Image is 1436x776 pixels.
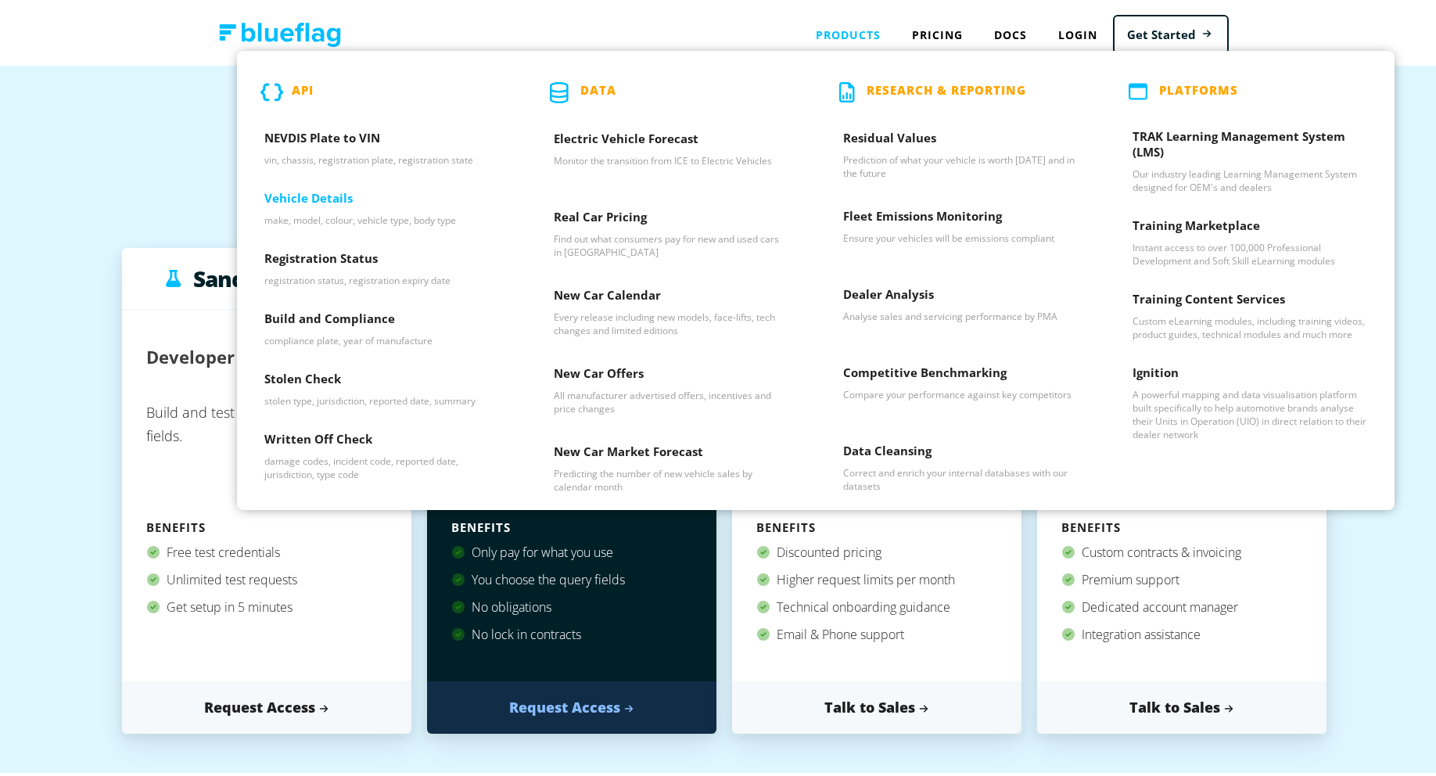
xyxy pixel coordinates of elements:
p: Research & Reporting [867,79,1026,100]
h3: Fleet Emissions Monitoring [843,205,1078,228]
a: Stolen Check - stolen type, jurisdiction, reported date, summary [237,356,526,416]
div: Premium support [1062,563,1301,591]
div: No obligations [452,591,691,618]
p: Compare your performance against key competitors [843,385,1078,398]
a: Registration Status - registration status, registration expiry date [237,235,526,296]
a: Request Access [122,678,411,731]
div: Unlimited test requests [147,563,386,591]
a: Pricing [896,16,978,48]
a: Build and Compliance - compliance plate, year of manufacture [237,296,526,356]
a: NEVDIS Plate to VIN - vin, chassis, registration plate, registration state [237,115,526,175]
a: Electric Vehicle Forecast - Monitor the transition from ICE to Electric Vehicles [526,116,816,194]
a: Training Content Services - Custom eLearning modules, including training videos, product guides, ... [1105,276,1395,350]
p: registration status, registration expiry date [264,271,499,284]
h3: Registration Status [264,247,499,271]
p: Prediction of what your vehicle is worth [DATE] and in the future [843,150,1078,177]
h3: Dealer Analysis [843,283,1078,307]
div: Dedicated account manager [1062,591,1301,618]
div: Integration assistance [1062,618,1301,645]
a: Dealer Analysis - Analyse sales and servicing performance by PMA [816,271,1105,350]
p: Find out what consumers pay for new and used cars in [GEOGRAPHIC_DATA] [554,229,788,256]
h3: New Car Market Forecast [554,440,788,464]
h3: New Car Offers [554,362,788,386]
a: Vehicle Details - make, model, colour, vehicle type, body type [237,175,526,235]
a: New Car Market Forecast - Predicting the number of new vehicle sales by calendar month [526,429,816,507]
h3: Ignition [1133,361,1367,385]
div: You choose the query fields [452,563,691,591]
a: Written Off Check - damage codes, incident code, reported date, jurisdiction, type code [237,416,526,490]
h3: Competitive Benchmarking [843,361,1078,385]
div: Discounted pricing [757,536,996,563]
h3: Data Cleansing [843,440,1078,463]
a: Real Car Pricing - Find out what consumers pay for new and used cars in Australia [526,194,816,272]
a: Data Cleansing - Correct and enrich your internal databases with our datasets [816,428,1105,506]
div: Get setup in 5 minutes [147,591,386,618]
h3: TRAK Learning Management System (LMS) [1133,125,1367,164]
p: Data [580,79,616,100]
a: TRAK Learning Management System (LMS) - Our industry leading Learning Management System designed ... [1105,113,1395,203]
p: Predicting the number of new vehicle sales by calendar month [554,464,788,490]
p: Correct and enrich your internal databases with our datasets [843,463,1078,490]
h3: Build and Compliance [264,307,499,331]
h3: Stolen Check [264,368,499,391]
a: Talk to Sales [1037,678,1327,731]
p: A powerful mapping and data visualisation platform built specifically to help automotive brands a... [1133,385,1367,438]
div: Only pay for what you use [452,536,691,563]
p: vin, chassis, registration plate, registration state [264,150,499,163]
a: Residual Values - Prediction of what your vehicle is worth today and in the future [816,115,1105,193]
p: damage codes, incident code, reported date, jurisdiction, type code [264,451,499,478]
div: Email & Phone support [757,618,996,645]
h2: Developer Sandbox [147,332,314,375]
h3: Written Off Check [264,428,499,451]
p: Build and test using any of our data fields. [147,391,386,512]
h3: Sandbox Testing [193,264,367,287]
p: make, model, colour, vehicle type, body type [264,210,499,224]
a: Login to Blue Flag application [1043,16,1113,48]
div: Higher request limits per month [757,563,996,591]
img: Blue Flag logo [219,20,341,44]
a: New Car Offers - All manufacturer advertised offers, incentives and price changes [526,350,816,429]
h3: NEVDIS Plate to VIN [264,127,499,150]
a: Request Access [427,678,716,731]
a: Talk to Sales [732,678,1021,731]
p: All manufacturer advertised offers, incentives and price changes [554,386,788,412]
p: API [292,79,314,100]
p: PLATFORMS [1159,79,1238,98]
h3: Electric Vehicle Forecast [554,128,788,151]
h3: New Car Calendar [554,284,788,307]
a: Training Marketplace - Instant access to over 100,000 Professional Development and Soft Skill eLe... [1105,203,1395,276]
a: New Car Calendar - Every release including new models, face-lifts, tech changes and limited editions [526,272,816,350]
p: Our industry leading Learning Management System designed for OEM's and dealers [1133,164,1367,191]
p: Monitor the transition from ICE to Electric Vehicles [554,151,788,164]
div: No lock in contracts [452,618,691,645]
p: Ensure your vehicles will be emissions compliant [843,228,1078,242]
a: Docs [978,16,1043,48]
h3: Real Car Pricing [554,206,788,229]
h3: Residual Values [843,127,1078,150]
h3: Training Marketplace [1133,214,1367,238]
div: Custom contracts & invoicing [1062,536,1301,563]
div: Technical onboarding guidance [757,591,996,618]
p: compliance plate, year of manufacture [264,331,499,344]
h3: Training Content Services [1133,288,1367,311]
div: Free test credentials [147,536,386,563]
h1: Choose a plan that works for you. [16,113,1432,175]
a: Ignition - A powerful mapping and data visualisation platform built specifically to help automoti... [1105,350,1395,450]
p: Analyse sales and servicing performance by PMA [843,307,1078,320]
p: stolen type, jurisdiction, reported date, summary [264,391,499,404]
a: Competitive Benchmarking - Compare your performance against key competitors [816,350,1105,428]
a: Fleet Emissions Monitoring - Ensure your vehicles will be emissions compliant [816,193,1105,271]
a: Get Started [1113,12,1229,52]
p: Instant access to over 100,000 Professional Development and Soft Skill eLearning modules [1133,238,1367,264]
p: Custom eLearning modules, including training videos, product guides, technical modules and much more [1133,311,1367,338]
div: Products [800,16,896,48]
p: Every release including new models, face-lifts, tech changes and limited editions [554,307,788,334]
h3: Vehicle Details [264,187,499,210]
